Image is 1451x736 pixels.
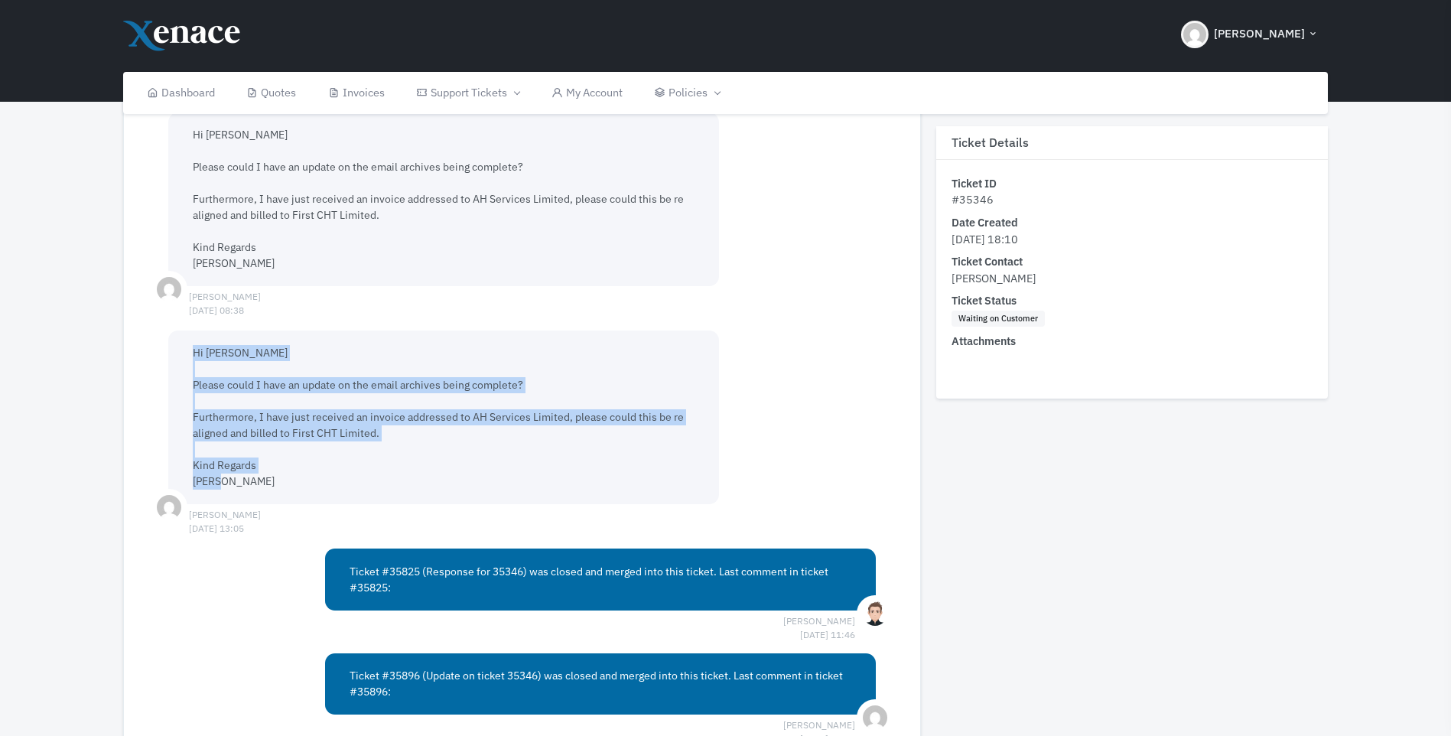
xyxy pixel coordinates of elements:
[952,334,1313,350] dt: Attachments
[535,72,639,114] a: My Account
[230,72,312,114] a: Quotes
[1181,21,1209,48] img: Header Avatar
[952,271,1036,285] span: [PERSON_NAME]
[952,311,1044,327] span: Waiting on Customer
[639,72,736,114] a: Policies
[1172,8,1328,61] button: [PERSON_NAME]
[952,254,1313,271] dt: Ticket Contact
[312,72,401,114] a: Invoices
[193,346,684,488] span: Hi [PERSON_NAME] Please could I have an update on the email archives being complete? Furthermore,...
[936,126,1328,160] h3: Ticket Details
[952,175,1313,192] dt: Ticket ID
[952,293,1313,310] dt: Ticket Status
[189,508,261,522] span: [PERSON_NAME] [DATE] 13:05
[952,214,1313,231] dt: Date Created
[193,128,684,270] span: Hi [PERSON_NAME] Please could I have an update on the email archives being complete? Furthermore,...
[401,72,535,114] a: Support Tickets
[952,232,1018,246] span: [DATE] 18:10
[783,718,855,732] span: [PERSON_NAME] [DATE] 15:29
[131,72,231,114] a: Dashboard
[952,193,994,207] span: #35346
[783,614,855,628] span: [PERSON_NAME] [DATE] 11:46
[189,290,261,304] span: [PERSON_NAME] [DATE] 08:38
[1214,25,1305,43] span: [PERSON_NAME]
[350,565,828,594] span: Ticket #35825 (Response for 35346) was closed and merged into this ticket. Last comment in ticket...
[350,669,843,699] span: Ticket #35896 (Update on ticket 35346) was closed and merged into this ticket. Last comment in ti...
